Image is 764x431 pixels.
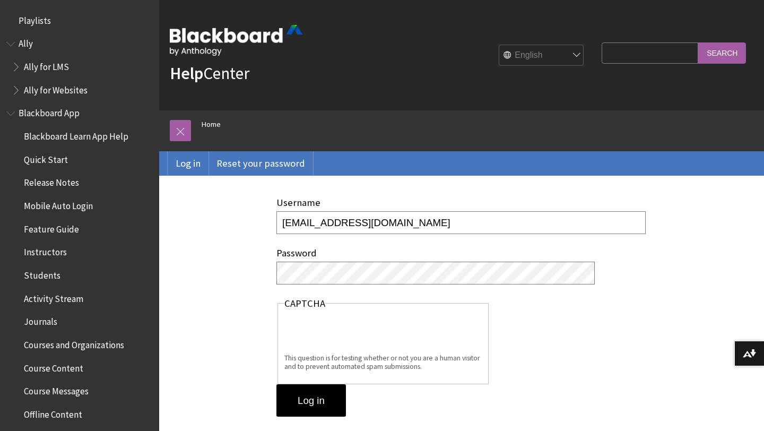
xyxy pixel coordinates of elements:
span: Ally [19,35,33,49]
div: This question is for testing whether or not you are a human visitor and to prevent automated spam... [284,354,482,370]
a: HelpCenter [170,63,249,84]
span: Offline Content [24,406,82,420]
iframe: reCAPTCHA [284,313,446,354]
span: Ally for Websites [24,81,88,96]
span: Mobile Auto Login [24,197,93,211]
legend: CAPTCHA [284,298,325,309]
nav: Book outline for Playlists [6,12,153,30]
label: Username [276,196,320,209]
span: Blackboard App [19,105,80,119]
span: Courses and Organizations [24,336,124,350]
span: Ally for LMS [24,58,69,72]
img: Blackboard by Anthology [170,25,302,56]
span: Course Content [24,359,83,374]
span: Journals [24,313,57,327]
span: Quick Start [24,151,68,165]
a: Log in [168,151,209,176]
span: Students [24,266,60,281]
span: Instructors [24,244,67,258]
span: Release Notes [24,174,79,188]
label: Password [276,247,317,259]
nav: Book outline for Anthology Ally Help [6,35,153,99]
strong: Help [170,63,203,84]
span: Activity Stream [24,290,83,304]
input: Search [698,42,746,63]
span: Playlists [19,12,51,26]
select: Site Language Selector [499,45,584,66]
a: Home [202,118,221,131]
input: Log in [276,384,346,417]
a: Reset your password [209,151,313,176]
span: Course Messages [24,383,89,397]
span: Blackboard Learn App Help [24,127,128,142]
span: Feature Guide [24,220,79,235]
